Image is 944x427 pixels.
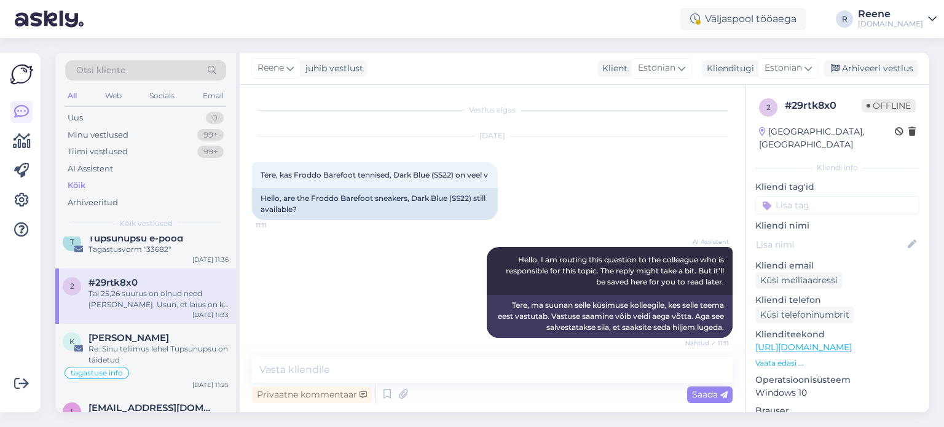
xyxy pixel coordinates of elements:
[683,237,729,246] span: AI Assistent
[88,402,216,413] span: info@anatomic4all.eu
[200,88,226,104] div: Email
[506,255,726,286] span: Hello, I am routing this question to the colleague who is responsible for this topic. The reply m...
[197,146,224,158] div: 99+
[680,8,806,30] div: Väljaspool tööaega
[65,88,79,104] div: All
[88,277,138,288] span: #29rtk8x0
[119,218,173,229] span: Kõik vestlused
[68,112,83,124] div: Uus
[252,188,498,220] div: Hello, are the Froddo Barefoot sneakers, Dark Blue (SS22) still available?
[858,19,923,29] div: [DOMAIN_NAME]
[88,288,229,310] div: Tal 25,26 suurus on olnud need [PERSON_NAME]. Usun, et laius on ka ok. Said kunagi valitud välja ...
[765,61,802,75] span: Estonian
[692,389,728,400] span: Saada
[755,181,919,194] p: Kliendi tag'id
[487,295,733,338] div: Tere, ma suunan selle küsimuse kolleegile, kes selle teema eest vastutab. Vastuse saamine võib ve...
[755,404,919,417] p: Brauser
[755,328,919,341] p: Klienditeekond
[756,238,905,251] input: Lisa nimi
[261,170,488,179] span: Tere, kas Froddo Barefoot tennised, Dark Blue (SS22) on veel v
[301,62,363,75] div: juhib vestlust
[69,337,75,346] span: K
[68,197,118,209] div: Arhiveeritud
[858,9,923,19] div: Reene
[71,369,123,377] span: tagastuse info
[755,374,919,386] p: Operatsioonisüsteem
[88,244,229,255] div: Tagastusvorm "33682"
[197,129,224,141] div: 99+
[68,179,85,192] div: Kõik
[702,62,754,75] div: Klienditugi
[192,380,229,390] div: [DATE] 11:25
[256,221,302,230] span: 11:11
[755,342,852,353] a: [URL][DOMAIN_NAME]
[836,10,853,28] div: R
[88,233,183,244] span: Tupsunupsu e-pood
[755,162,919,173] div: Kliendi info
[192,255,229,264] div: [DATE] 11:36
[755,307,854,323] div: Küsi telefoninumbrit
[71,407,73,416] span: i
[755,294,919,307] p: Kliendi telefon
[76,64,125,77] span: Otsi kliente
[597,62,627,75] div: Klient
[858,9,937,29] a: Reene[DOMAIN_NAME]
[147,88,177,104] div: Socials
[10,63,33,86] img: Askly Logo
[755,272,843,289] div: Küsi meiliaadressi
[192,310,229,319] div: [DATE] 11:33
[824,60,918,77] div: Arhiveeri vestlus
[862,99,916,112] span: Offline
[755,358,919,369] p: Vaata edasi ...
[68,163,113,175] div: AI Assistent
[766,103,771,112] span: 2
[103,88,124,104] div: Web
[755,386,919,399] p: Windows 10
[252,386,372,403] div: Privaatne kommentaar
[755,219,919,232] p: Kliendi nimi
[785,98,862,113] div: # 29rtk8x0
[252,130,733,141] div: [DATE]
[88,332,169,343] span: Kerli Okas
[759,125,895,151] div: [GEOGRAPHIC_DATA], [GEOGRAPHIC_DATA]
[70,237,74,246] span: T
[70,281,74,291] span: 2
[755,196,919,214] input: Lisa tag
[68,146,128,158] div: Tiimi vestlused
[638,61,675,75] span: Estonian
[252,104,733,116] div: Vestlus algas
[755,259,919,272] p: Kliendi email
[88,343,229,366] div: Re: Sinu tellimus lehel Tupsunupsu on täidetud
[206,112,224,124] div: 0
[258,61,284,75] span: Reene
[68,129,128,141] div: Minu vestlused
[683,339,729,348] span: Nähtud ✓ 11:11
